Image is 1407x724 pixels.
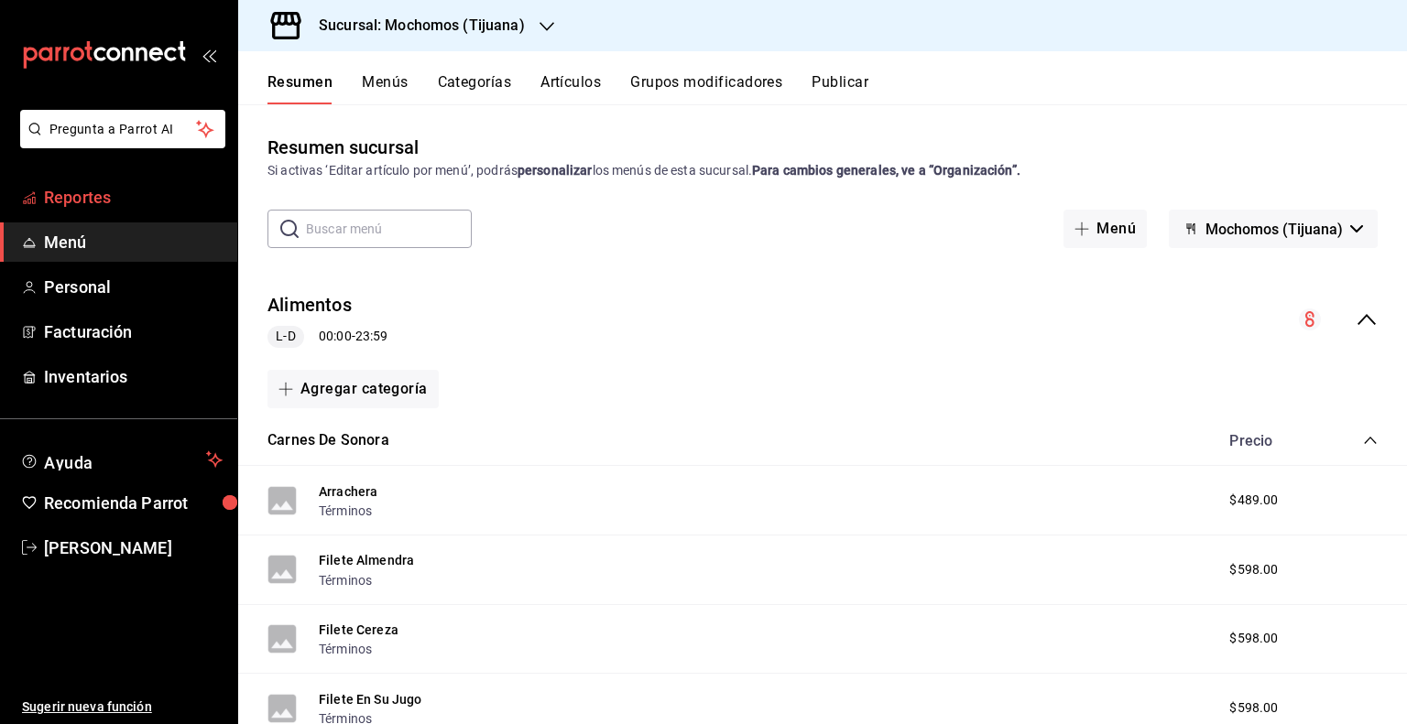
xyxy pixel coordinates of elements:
[319,571,372,589] button: Términos
[362,73,408,104] button: Menús
[630,73,782,104] button: Grupos modificadores
[44,364,223,389] span: Inventarios
[319,690,422,708] button: Filete En Su Jugo
[238,277,1407,362] div: collapse-menu-row
[267,430,389,451] button: Carnes De Sonora
[44,230,223,254] span: Menú
[540,73,601,104] button: Artículos
[752,163,1020,178] strong: Para cambios generales, ve a “Organización”.
[1205,221,1343,238] span: Mochomos (Tijuana)
[49,120,197,139] span: Pregunta a Parrot AI
[319,482,377,501] button: Arrachera
[44,275,223,299] span: Personal
[13,133,225,152] a: Pregunta a Parrot AI
[812,73,868,104] button: Publicar
[319,502,372,520] button: Términos
[267,73,1407,104] div: navigation tabs
[202,48,216,62] button: open_drawer_menu
[267,161,1378,180] div: Si activas ‘Editar artículo por menú’, podrás los menús de esta sucursal.
[518,163,593,178] strong: personalizar
[44,319,223,344] span: Facturación
[20,110,225,148] button: Pregunta a Parrot AI
[1229,629,1278,648] span: $598.00
[267,134,419,161] div: Resumen sucursal
[44,535,223,560] span: [PERSON_NAME]
[1211,432,1328,449] div: Precio
[319,640,372,658] button: Términos
[306,211,472,247] input: Buscar menú
[267,292,352,319] button: Alimentos
[22,697,223,717] span: Sugerir nueva función
[1063,210,1147,248] button: Menú
[438,73,512,104] button: Categorías
[267,370,439,408] button: Agregar categoría
[44,448,199,470] span: Ayuda
[319,551,414,569] button: Filete Almendra
[267,73,333,104] button: Resumen
[319,621,398,639] button: Filete Cereza
[1229,698,1278,718] span: $598.00
[44,491,223,515] span: Recomienda Parrot
[268,327,302,346] span: L-D
[1169,210,1378,248] button: Mochomos (Tijuana)
[1229,491,1278,510] span: $489.00
[44,185,223,210] span: Reportes
[267,326,387,348] div: 00:00 - 23:59
[304,15,525,37] h3: Sucursal: Mochomos (Tijuana)
[1363,433,1378,448] button: collapse-category-row
[1229,560,1278,579] span: $598.00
